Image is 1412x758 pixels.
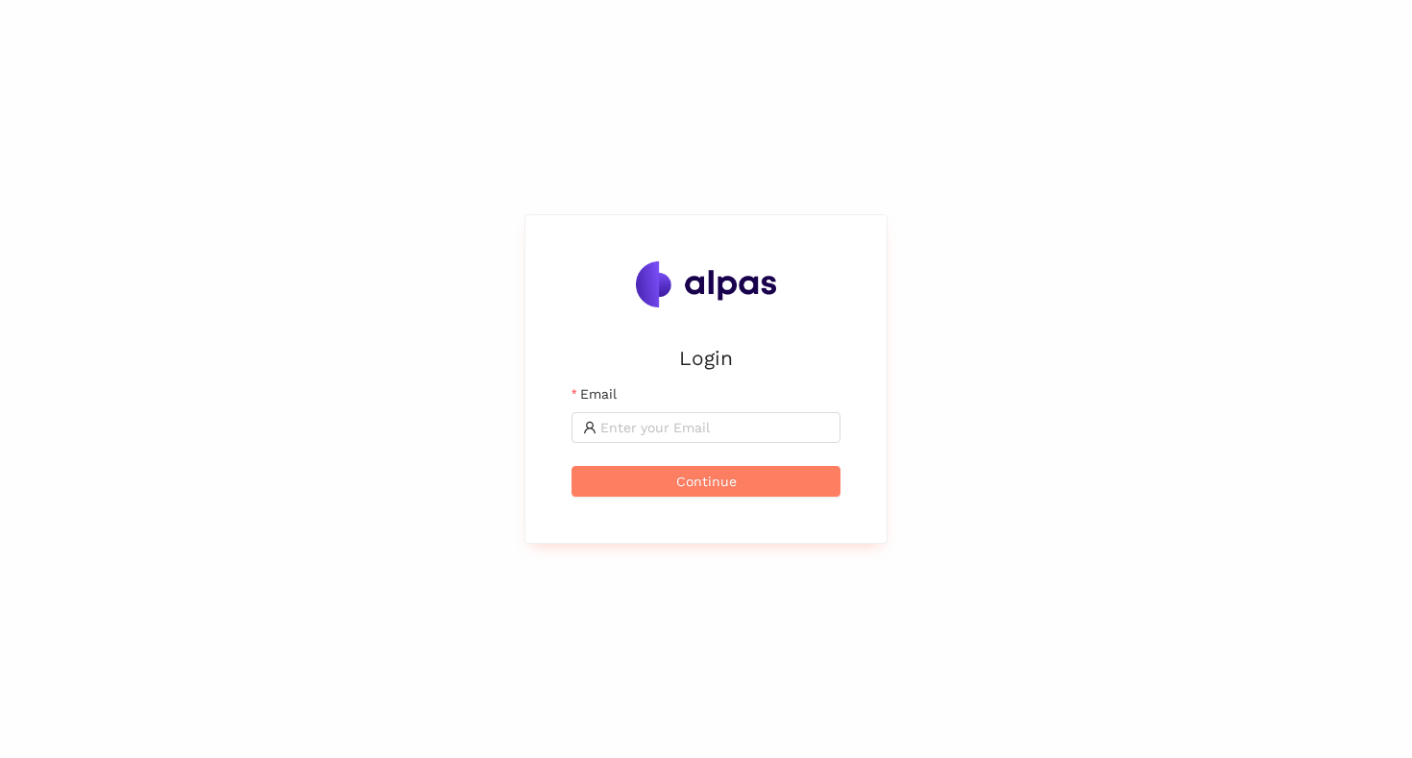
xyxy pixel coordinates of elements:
input: Email [600,417,829,438]
label: Email [572,383,617,404]
span: user [583,421,596,434]
button: Continue [572,466,840,497]
img: Alpas.ai Logo [636,261,776,307]
h2: Login [572,342,840,374]
span: Continue [676,471,737,492]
